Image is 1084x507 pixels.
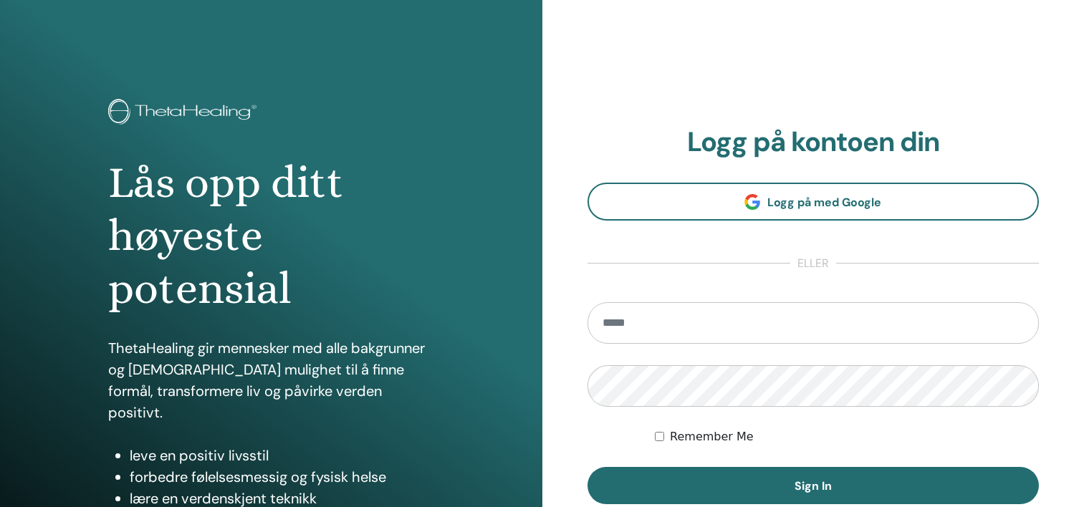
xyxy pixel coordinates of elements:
[587,126,1040,159] h2: Logg på kontoen din
[767,195,881,210] span: Logg på med Google
[130,445,433,466] li: leve en positiv livsstil
[130,466,433,488] li: forbedre følelsesmessig og fysisk helse
[790,255,836,272] span: eller
[655,428,1039,445] div: Keep me authenticated indefinitely or until I manually logout
[587,467,1040,504] button: Sign In
[108,337,433,423] p: ThetaHealing gir mennesker med alle bakgrunner og [DEMOGRAPHIC_DATA] mulighet til å finne formål,...
[795,478,832,493] span: Sign In
[670,428,754,445] label: Remember Me
[587,183,1040,221] a: Logg på med Google
[108,156,433,316] h1: Lås opp ditt høyeste potensial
